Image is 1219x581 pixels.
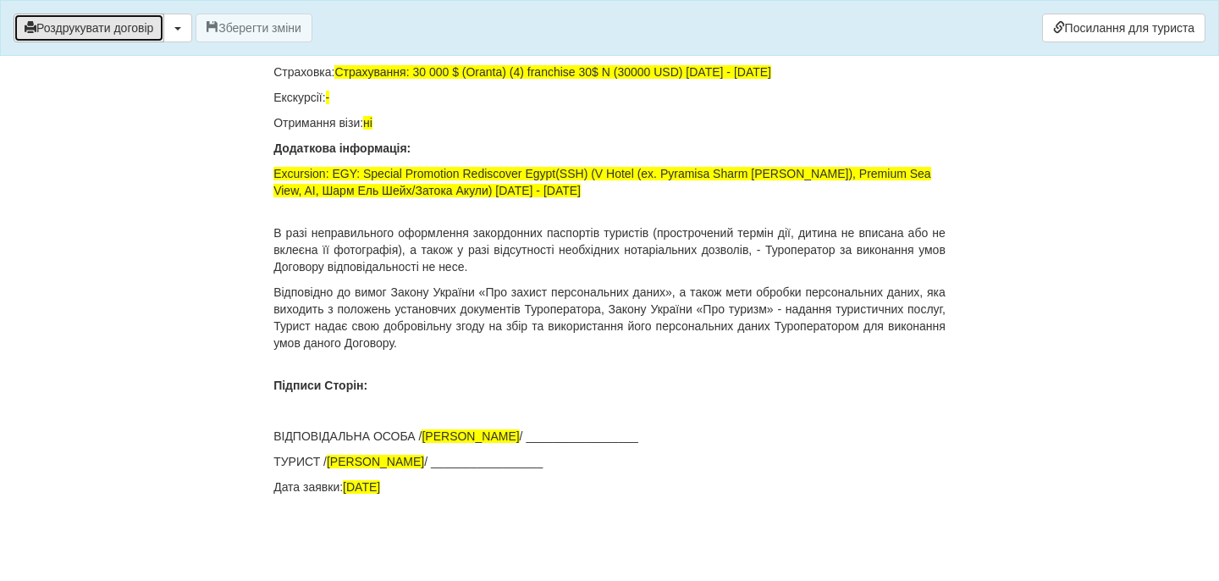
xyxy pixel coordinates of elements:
p: ВІДПОВІДАЛЬНА ОСОБА / / _________________ [273,428,946,445]
button: Роздрукувати договір [14,14,164,42]
span: [PERSON_NAME] [422,429,519,443]
span: [DATE] [343,480,380,494]
a: Посилання для туриста [1042,14,1205,42]
p: Отримання візи: [273,114,946,131]
p: В разі неправильного оформлення закордонних паспортів туристів (прострочений термін дії, дитина н... [273,224,946,275]
span: - [326,91,330,104]
p: Дата заявки: [273,479,946,495]
span: ні [363,116,372,130]
span: [PERSON_NAME] [327,455,424,468]
b: Підписи Сторін: [273,379,367,392]
span: Excursion: EGY: Special Promotion Rediscover Egypt(SSH) (V Hotel (ex. Pyramisa Sharm [PERSON_NAME... [273,167,930,197]
button: Зберегти зміни [196,14,312,42]
p: Відповідно до вимог Закону України «Про захист персональних даних», а також мети обробки персонал... [273,284,946,351]
b: Додаткова інформація: [273,141,411,155]
p: ТУРИСТ / / _________________ [273,453,946,470]
p: Страховка: [273,64,946,80]
p: Екскурсії: [273,89,946,106]
span: Страхування: 30 000 $ (Oranta) (4) franchise 30$ N (30000 USD) [DATE] - [DATE] [334,65,771,79]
